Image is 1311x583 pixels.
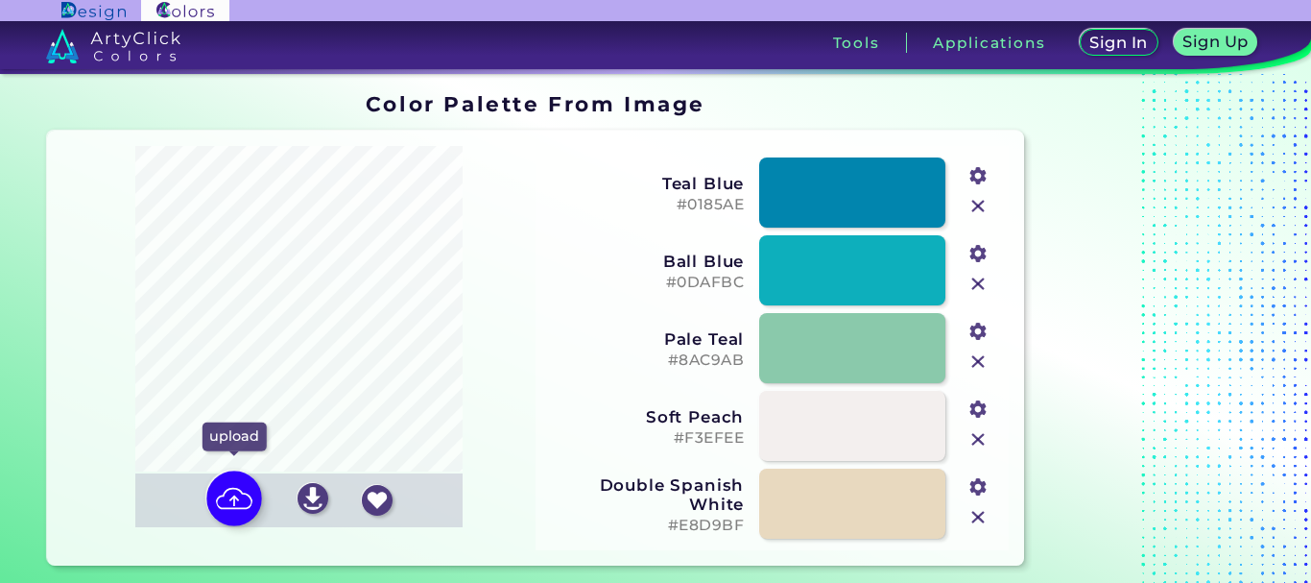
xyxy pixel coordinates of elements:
h3: Ball Blue [548,252,744,271]
img: icon picture [206,471,262,526]
a: Sign Up [1174,29,1258,56]
img: icon_close.svg [965,194,990,219]
h5: #E8D9BF [548,517,744,535]
h3: Tools [833,36,880,50]
h5: Sign In [1089,35,1147,50]
img: icon_favourite_white.svg [362,485,393,516]
h3: Pale Teal [548,329,744,349]
img: icon_close.svg [965,427,990,452]
img: logo_artyclick_colors_white.svg [46,29,181,63]
img: icon_download_white.svg [298,483,328,514]
h5: #8AC9AB [548,352,744,370]
h5: #F3EFEE [548,429,744,448]
p: upload [203,422,266,450]
img: ArtyClick Design logo [61,2,126,20]
img: icon_close.svg [965,505,990,530]
h1: Color Palette From Image [366,89,705,118]
h3: Soft Peach [548,407,744,426]
h3: Teal Blue [548,174,744,193]
img: icon_close.svg [965,350,990,375]
h3: Double Spanish White [548,475,744,514]
h5: Sign Up [1182,34,1248,49]
h5: #0185AE [548,196,744,214]
h5: #0DAFBC [548,274,744,292]
img: icon_close.svg [965,272,990,297]
h3: Applications [933,36,1045,50]
a: Sign In [1080,29,1158,56]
